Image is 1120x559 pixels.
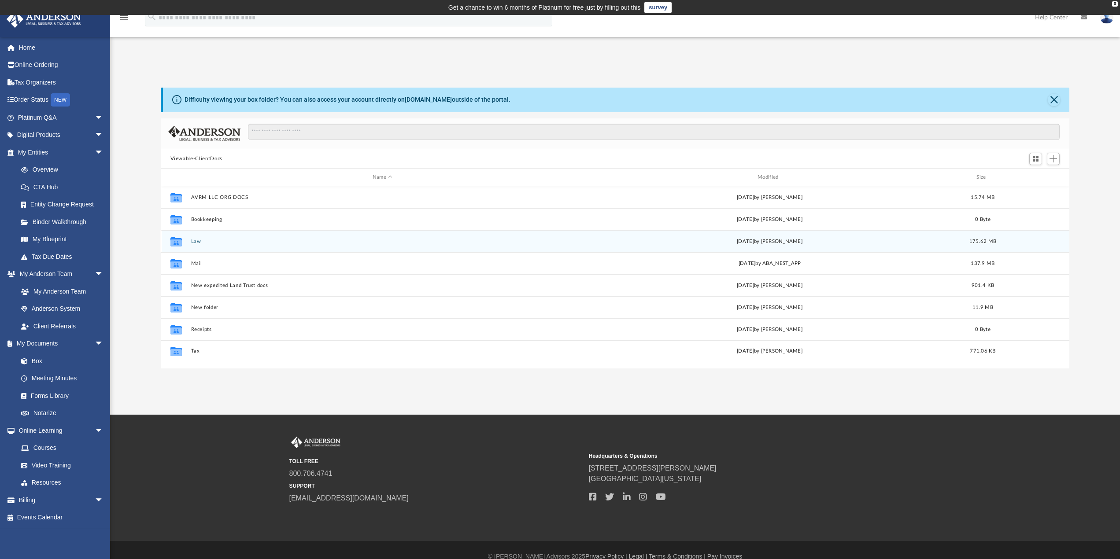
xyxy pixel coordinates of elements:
[969,239,996,244] span: 175.62 MB
[191,195,574,200] button: AVRM LLC ORG DOCS
[6,56,117,74] a: Online Ordering
[644,2,672,13] a: survey
[248,124,1060,140] input: Search files and folders
[119,12,129,23] i: menu
[589,452,882,460] small: Headquarters & Operations
[95,491,112,509] span: arrow_drop_down
[12,456,108,474] a: Video Training
[95,109,112,127] span: arrow_drop_down
[12,317,112,335] a: Client Referrals
[95,126,112,144] span: arrow_drop_down
[975,327,991,332] span: 0 Byte
[6,91,117,109] a: Order StatusNEW
[289,470,333,477] a: 800.706.4741
[12,248,117,265] a: Tax Due Dates
[191,283,574,288] button: New expedited Land Trust docs
[578,347,961,355] div: [DATE] by [PERSON_NAME]
[589,475,702,482] a: [GEOGRAPHIC_DATA][US_STATE]
[1112,1,1118,7] div: close
[578,238,961,246] div: [DATE] by [PERSON_NAME]
[289,437,342,448] img: Anderson Advisors Platinum Portal
[12,231,112,248] a: My Blueprint
[1048,94,1060,106] button: Close
[12,474,112,492] a: Resources
[191,349,574,354] button: Tax
[119,17,129,23] a: menu
[12,178,117,196] a: CTA Hub
[975,217,991,222] span: 0 Byte
[578,304,961,312] div: [DATE] by [PERSON_NAME]
[589,464,717,472] a: [STREET_ADDRESS][PERSON_NAME]
[6,126,117,144] a: Digital Productsarrow_drop_down
[191,261,574,266] button: Mail
[185,95,510,104] div: Difficulty viewing your box folder? You can also access your account directly on outside of the p...
[161,186,1070,368] div: grid
[191,239,574,244] button: Law
[190,173,574,181] div: Name
[6,143,117,161] a: My Entitiesarrow_drop_down
[6,74,117,91] a: Tax Organizers
[972,283,994,288] span: 901.4 KB
[6,335,112,353] a: My Documentsarrow_drop_down
[578,282,961,290] div: [DATE] by [PERSON_NAME]
[12,300,112,318] a: Anderson System
[6,509,117,526] a: Events Calendar
[12,283,108,300] a: My Anderson Team
[12,213,117,231] a: Binder Walkthrough
[6,109,117,126] a: Platinum Q&Aarrow_drop_down
[578,216,961,224] div: [DATE] by [PERSON_NAME]
[405,96,452,103] a: [DOMAIN_NAME]
[12,352,108,370] a: Box
[191,327,574,332] button: Receipts
[191,305,574,310] button: New folder
[51,93,70,107] div: NEW
[95,335,112,353] span: arrow_drop_down
[1047,153,1060,165] button: Add
[1029,153,1042,165] button: Switch to Grid View
[965,173,1000,181] div: Size
[971,261,994,266] span: 137.9 MB
[971,195,994,200] span: 15.74 MB
[12,161,117,179] a: Overview
[6,265,112,283] a: My Anderson Teamarrow_drop_down
[4,11,84,28] img: Anderson Advisors Platinum Portal
[147,12,157,22] i: search
[289,494,409,502] a: [EMAIL_ADDRESS][DOMAIN_NAME]
[12,196,117,213] a: Entity Change Request
[95,422,112,440] span: arrow_drop_down
[191,217,574,222] button: Bookkeeping
[12,387,108,405] a: Forms Library
[12,405,112,422] a: Notarize
[578,326,961,334] div: [DATE] by [PERSON_NAME]
[95,265,112,283] span: arrow_drop_down
[12,439,112,457] a: Courses
[6,39,117,56] a: Home
[972,305,993,310] span: 11.9 MB
[970,349,995,353] span: 771.06 KB
[289,457,583,465] small: TOLL FREE
[289,482,583,490] small: SUPPORT
[1100,11,1113,24] img: User Pic
[6,491,117,509] a: Billingarrow_drop_down
[578,194,961,202] div: [DATE] by [PERSON_NAME]
[1004,173,1066,181] div: id
[164,173,186,181] div: id
[448,2,641,13] div: Get a chance to win 6 months of Platinum for free just by filling out this
[578,260,961,268] div: [DATE] by ABA_NEST_APP
[170,155,222,163] button: Viewable-ClientDocs
[6,422,112,439] a: Online Learningarrow_drop_down
[12,370,112,387] a: Meeting Minutes
[95,143,112,162] span: arrow_drop_down
[578,173,961,181] div: Modified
